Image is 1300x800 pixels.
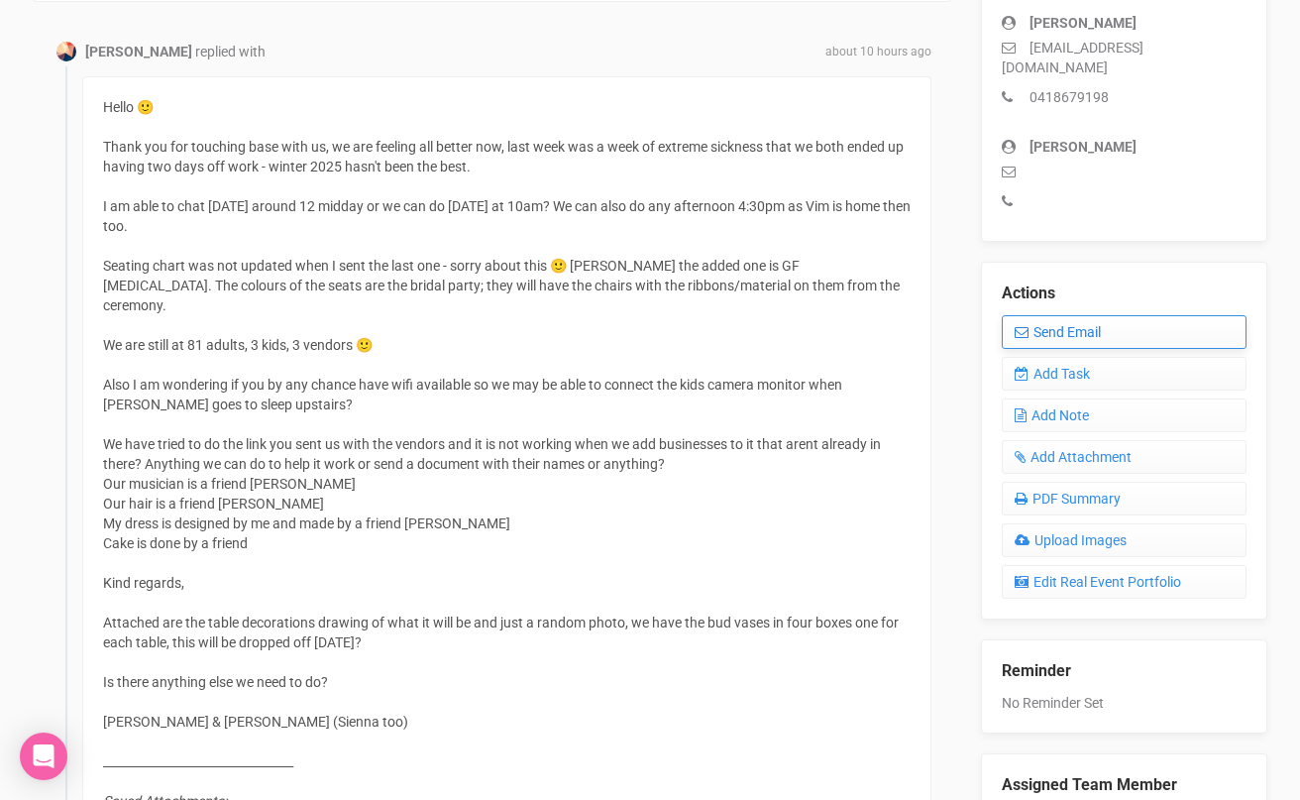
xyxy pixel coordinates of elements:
[195,44,266,59] span: replied with
[1002,315,1246,349] a: Send Email
[1002,565,1246,599] a: Edit Real Event Portfolio
[85,44,192,59] strong: [PERSON_NAME]
[1002,774,1246,797] legend: Assigned Team Member
[56,42,76,61] img: Profile Image
[1002,283,1246,305] legend: Actions
[1002,660,1246,683] legend: Reminder
[1002,357,1246,391] a: Add Task
[1002,523,1246,557] a: Upload Images
[1029,139,1137,155] strong: [PERSON_NAME]
[1002,399,1246,432] a: Add Note
[1029,15,1137,31] strong: [PERSON_NAME]
[825,44,931,60] span: about 10 hours ago
[1002,38,1246,77] p: [EMAIL_ADDRESS][DOMAIN_NAME]
[1002,482,1246,515] a: PDF Summary
[1002,640,1246,713] div: No Reminder Set
[20,733,67,780] div: Open Intercom Messenger
[1002,440,1246,474] a: Add Attachment
[1002,87,1246,107] p: 0418679198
